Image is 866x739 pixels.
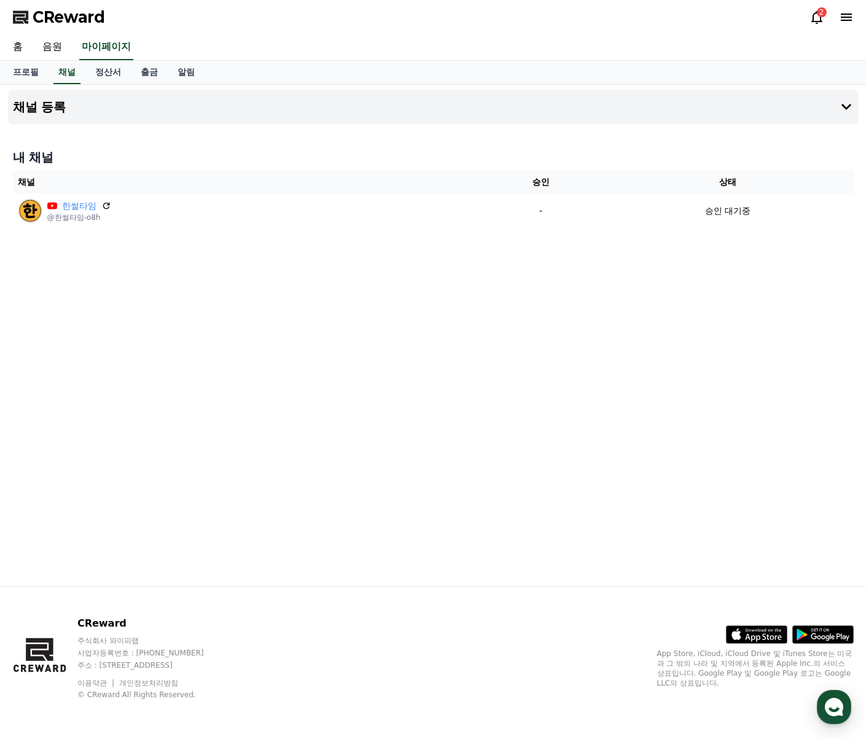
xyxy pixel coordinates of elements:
[4,389,81,420] a: 홈
[77,616,227,631] p: CReward
[81,389,159,420] a: 대화
[47,213,111,222] p: @한썰타임-o8h
[602,171,853,194] th: 상태
[39,408,46,418] span: 홈
[53,61,81,84] a: 채널
[77,660,227,670] p: 주소 : [STREET_ADDRESS]
[77,636,227,646] p: 주식회사 와이피랩
[3,61,49,84] a: 프로필
[8,90,859,124] button: 채널 등록
[85,61,131,84] a: 정산서
[119,679,178,687] a: 개인정보처리방침
[13,171,480,194] th: 채널
[190,408,205,418] span: 설정
[13,100,66,114] h4: 채널 등록
[479,171,602,194] th: 승인
[168,61,205,84] a: 알림
[3,34,33,60] a: 홈
[131,61,168,84] a: 출금
[817,7,827,17] div: 2
[62,200,96,213] a: 한썰타임
[33,7,105,27] span: CReward
[657,649,854,688] p: App Store, iCloud, iCloud Drive 및 iTunes Store는 미국과 그 밖의 나라 및 지역에서 등록된 Apple Inc.의 서비스 상표입니다. Goo...
[33,34,72,60] a: 음원
[159,389,236,420] a: 설정
[77,690,227,700] p: © CReward All Rights Reserved.
[112,409,127,418] span: 대화
[705,205,750,217] p: 승인 대기중
[13,149,854,166] h4: 내 채널
[79,34,133,60] a: 마이페이지
[77,679,116,687] a: 이용약관
[13,7,105,27] a: CReward
[77,648,227,658] p: 사업자등록번호 : [PHONE_NUMBER]
[18,198,42,223] img: 한썰타임
[484,205,597,217] p: -
[809,10,824,25] a: 2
